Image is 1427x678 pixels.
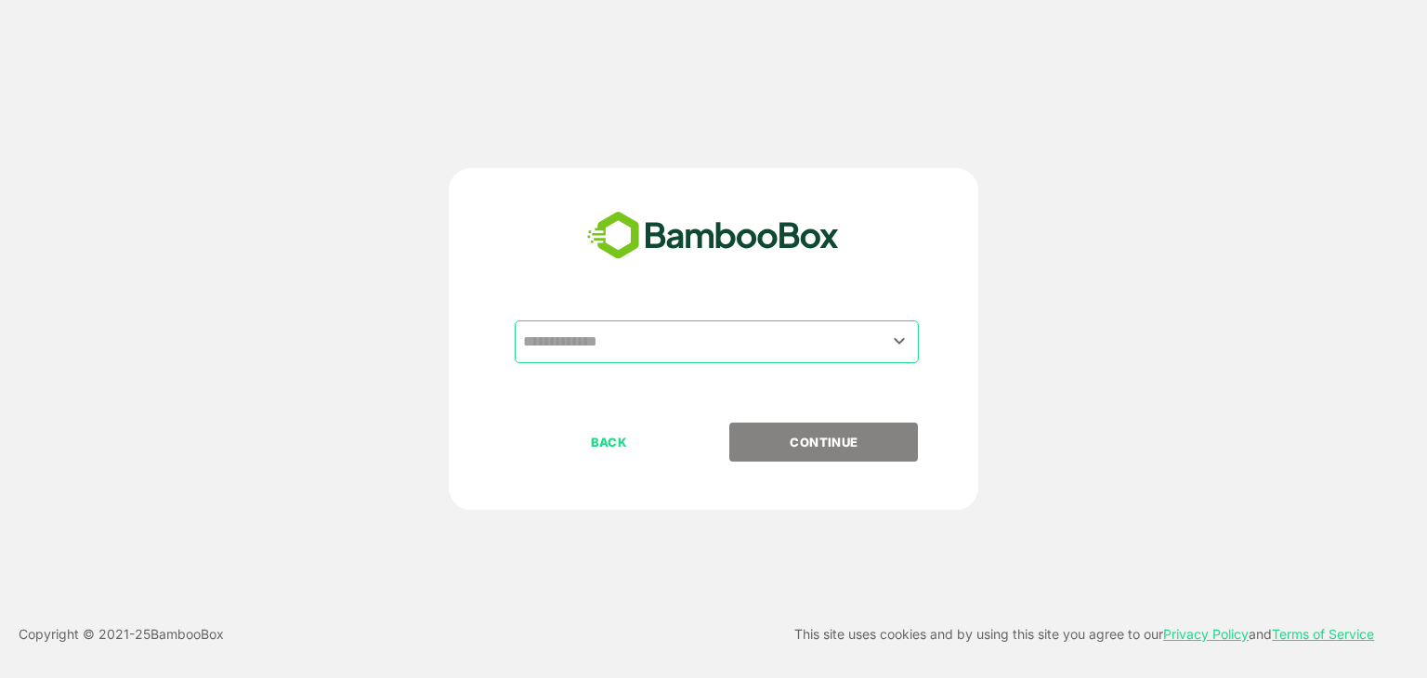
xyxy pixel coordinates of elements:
button: CONTINUE [729,423,918,462]
p: CONTINUE [731,432,917,452]
p: This site uses cookies and by using this site you agree to our and [794,623,1374,645]
button: BACK [515,423,703,462]
p: Copyright © 2021- 25 BambooBox [19,623,224,645]
p: BACK [517,432,702,452]
a: Privacy Policy [1163,626,1249,642]
img: bamboobox [577,205,849,267]
button: Open [887,329,912,354]
a: Terms of Service [1272,626,1374,642]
